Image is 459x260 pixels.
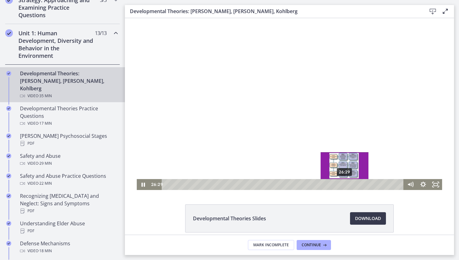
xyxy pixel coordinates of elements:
[38,160,52,167] span: · 29 min
[20,120,117,127] div: Video
[20,192,117,215] div: Recognizing [MEDICAL_DATA] and Neglect: Signs and Symptoms
[20,227,117,235] div: PDF
[20,247,117,255] div: Video
[6,241,11,246] i: Completed
[193,215,266,222] span: Developmental Theories Slides
[6,193,11,198] i: Completed
[20,160,117,167] div: Video
[6,133,11,138] i: Completed
[38,92,52,100] span: · 35 min
[18,29,95,59] h2: Unit 1: Human Development, Diversity and Behavior in the Environment
[20,92,117,100] div: Video
[253,242,289,247] span: Mark Incomplete
[304,161,317,172] button: Fullscreen
[6,173,11,178] i: Completed
[355,215,381,222] span: Download
[302,242,321,247] span: Continue
[20,180,117,187] div: Video
[130,7,417,15] h3: Developmental Theories: [PERSON_NAME], [PERSON_NAME], Kohlberg
[20,132,117,147] div: [PERSON_NAME] Psychosocial Stages
[248,240,294,250] button: Mark Incomplete
[292,161,304,172] button: Show settings menu
[6,153,11,158] i: Completed
[38,180,52,187] span: · 22 min
[20,240,117,255] div: Defense Mechanisms
[6,106,11,111] i: Completed
[5,29,13,37] i: Completed
[20,207,117,215] div: PDF
[38,120,52,127] span: · 17 min
[20,172,117,187] div: Safety and Abuse Practice Questions
[20,70,117,100] div: Developmental Theories: [PERSON_NAME], [PERSON_NAME], Kohlberg
[350,212,386,225] a: Download
[20,152,117,167] div: Safety and Abuse
[20,220,117,235] div: Understanding Elder Abuse
[279,161,292,172] button: Mute
[6,221,11,226] i: Completed
[20,140,117,147] div: PDF
[125,18,454,190] iframe: Video Lesson
[6,71,11,76] i: Completed
[38,247,52,255] span: · 18 min
[95,29,106,37] span: 13 / 13
[20,105,117,127] div: Developmental Theories Practice Questions
[297,240,331,250] button: Continue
